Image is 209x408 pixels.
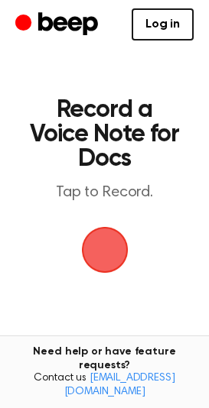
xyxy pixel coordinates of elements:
[28,183,181,202] p: Tap to Record.
[9,372,200,399] span: Contact us
[28,98,181,171] h1: Record a Voice Note for Docs
[132,8,194,40] a: Log in
[15,10,102,40] a: Beep
[82,227,128,273] img: Beep Logo
[64,373,175,397] a: [EMAIL_ADDRESS][DOMAIN_NAME]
